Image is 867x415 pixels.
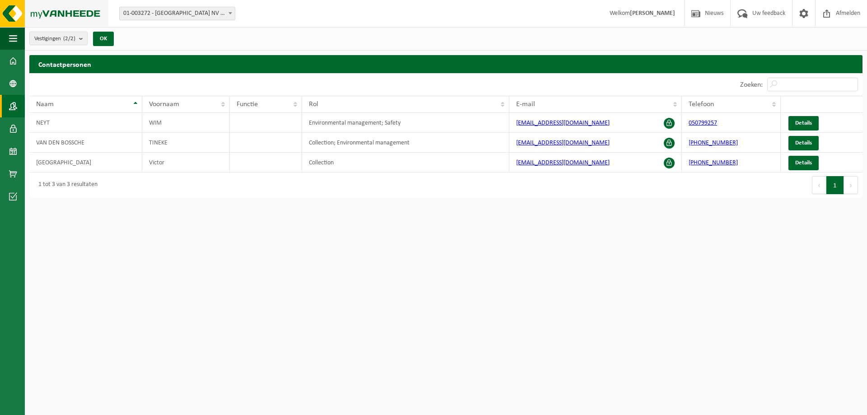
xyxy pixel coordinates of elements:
td: WIM [142,113,230,133]
count: (2/2) [63,36,75,42]
div: 1 tot 3 van 3 resultaten [34,177,98,193]
span: Vestigingen [34,32,75,46]
button: OK [93,32,114,46]
button: Previous [812,176,826,194]
td: Collection; Environmental management [302,133,510,153]
span: Telefoon [689,101,714,108]
a: [EMAIL_ADDRESS][DOMAIN_NAME] [516,159,610,166]
td: [GEOGRAPHIC_DATA] [29,153,142,173]
a: Details [788,116,819,131]
span: E-mail [516,101,535,108]
label: Zoeken: [740,81,763,89]
button: Vestigingen(2/2) [29,32,88,45]
a: [PHONE_NUMBER] [689,159,738,166]
button: 1 [826,176,844,194]
td: NEYT [29,113,142,133]
td: TINEKE [142,133,230,153]
span: 01-003272 - BELGOSUC NV - BEERNEM [119,7,235,20]
span: Details [795,140,812,146]
span: Voornaam [149,101,179,108]
a: Details [788,156,819,170]
span: Naam [36,101,54,108]
strong: [PERSON_NAME] [630,10,675,17]
span: Details [795,160,812,166]
a: [EMAIL_ADDRESS][DOMAIN_NAME] [516,140,610,146]
button: Next [844,176,858,194]
td: Victor [142,153,230,173]
span: Functie [237,101,258,108]
td: Collection [302,153,510,173]
a: [PHONE_NUMBER] [689,140,738,146]
a: Details [788,136,819,150]
span: Details [795,120,812,126]
span: 01-003272 - BELGOSUC NV - BEERNEM [120,7,235,20]
a: [EMAIL_ADDRESS][DOMAIN_NAME] [516,120,610,126]
td: Environmental management; Safety [302,113,510,133]
span: Rol [309,101,318,108]
a: 050799257 [689,120,717,126]
td: VAN DEN BOSSCHE [29,133,142,153]
h2: Contactpersonen [29,55,862,73]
